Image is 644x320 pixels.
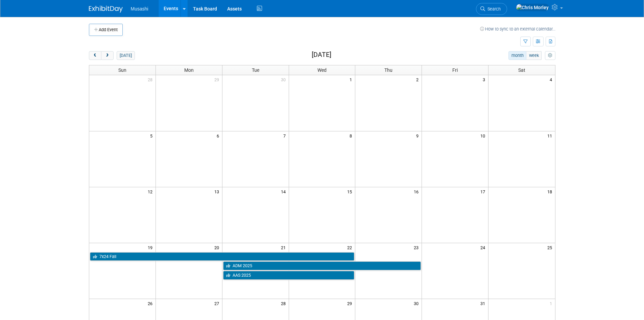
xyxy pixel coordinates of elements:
[147,187,156,196] span: 12
[480,187,488,196] span: 17
[147,75,156,84] span: 28
[548,54,552,58] i: Personalize Calendar
[549,75,555,84] span: 4
[214,75,222,84] span: 29
[452,67,458,73] span: Fri
[280,243,289,252] span: 21
[131,6,148,12] span: Musashi
[482,75,488,84] span: 3
[89,51,101,60] button: prev
[223,271,355,280] a: AAS 2025
[413,187,422,196] span: 16
[415,75,422,84] span: 2
[89,24,123,36] button: Add Event
[413,299,422,307] span: 30
[545,51,555,60] button: myCustomButton
[214,299,222,307] span: 27
[549,299,555,307] span: 1
[90,252,355,261] a: 7x24 Fall
[347,187,355,196] span: 15
[147,299,156,307] span: 26
[149,131,156,140] span: 5
[480,299,488,307] span: 31
[280,187,289,196] span: 14
[508,51,526,60] button: month
[283,131,289,140] span: 7
[547,243,555,252] span: 25
[184,67,194,73] span: Mon
[349,131,355,140] span: 8
[347,299,355,307] span: 29
[413,243,422,252] span: 23
[280,75,289,84] span: 30
[214,187,222,196] span: 13
[480,243,488,252] span: 24
[280,299,289,307] span: 28
[252,67,259,73] span: Tue
[147,243,156,252] span: 19
[117,51,135,60] button: [DATE]
[518,67,525,73] span: Sat
[317,67,327,73] span: Wed
[516,4,549,11] img: Chris Morley
[223,261,421,270] a: ADM 2025
[216,131,222,140] span: 6
[89,6,123,13] img: ExhibitDay
[485,6,501,12] span: Search
[349,75,355,84] span: 1
[480,131,488,140] span: 10
[476,3,507,15] a: Search
[214,243,222,252] span: 20
[547,131,555,140] span: 11
[547,187,555,196] span: 18
[312,51,331,59] h2: [DATE]
[415,131,422,140] span: 9
[480,26,555,31] a: How to sync to an external calendar...
[101,51,114,60] button: next
[384,67,392,73] span: Thu
[526,51,542,60] button: week
[347,243,355,252] span: 22
[118,67,126,73] span: Sun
